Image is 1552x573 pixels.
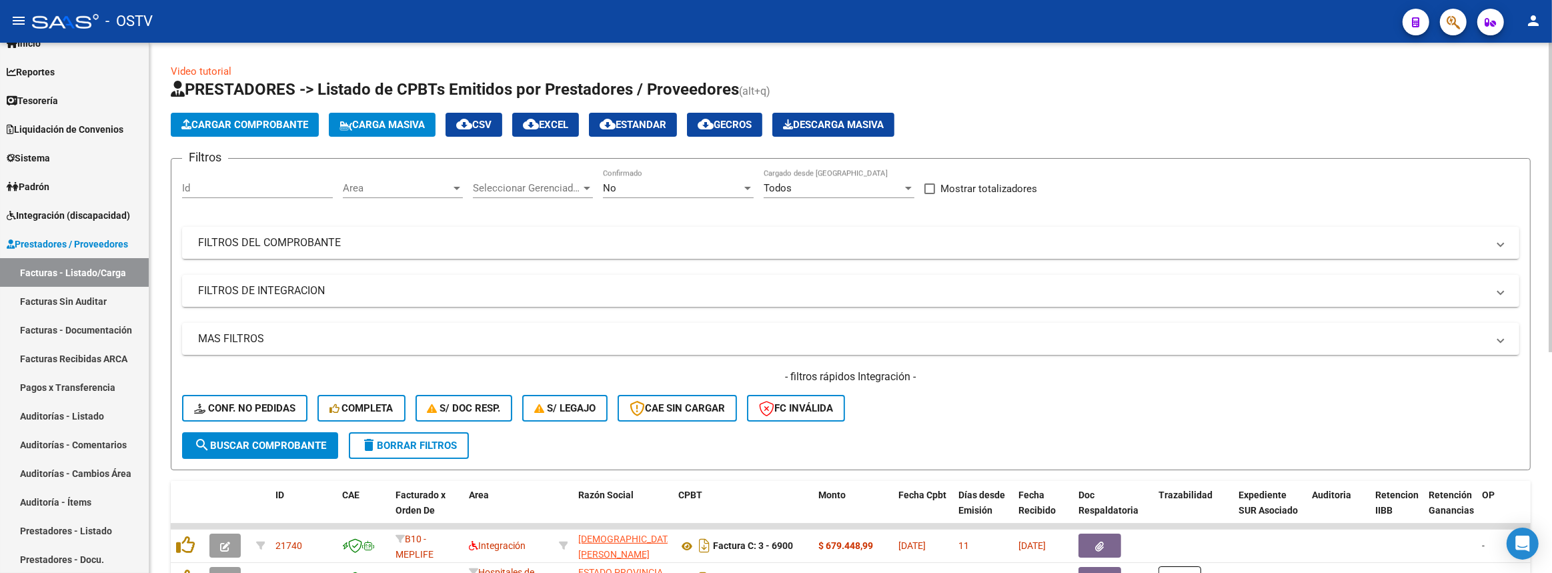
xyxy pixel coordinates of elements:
[182,227,1519,259] mat-expansion-panel-header: FILTROS DEL COMPROBANTE
[898,540,926,551] span: [DATE]
[678,490,702,500] span: CPBT
[329,402,394,414] span: Completa
[7,151,50,165] span: Sistema
[456,119,492,131] span: CSV
[194,402,295,414] span: Conf. no pedidas
[1307,481,1370,540] datatable-header-cell: Auditoria
[428,402,501,414] span: S/ Doc Resp.
[361,437,377,453] mat-icon: delete
[739,85,770,97] span: (alt+q)
[512,113,579,137] button: EXCEL
[630,402,725,414] span: CAE SIN CARGAR
[1312,490,1351,500] span: Auditoria
[194,440,326,452] span: Buscar Comprobante
[698,116,714,132] mat-icon: cloud_download
[105,7,153,36] span: - OSTV
[698,119,752,131] span: Gecros
[349,432,469,459] button: Borrar Filtros
[416,395,513,422] button: S/ Doc Resp.
[893,481,953,540] datatable-header-cell: Fecha Cpbt
[522,395,608,422] button: S/ legajo
[818,540,873,551] strong: $ 679.448,99
[198,283,1487,298] mat-panel-title: FILTROS DE INTEGRACION
[171,113,319,137] button: Cargar Comprobante
[772,113,894,137] app-download-masive: Descarga masiva de comprobantes (adjuntos)
[390,481,464,540] datatable-header-cell: Facturado x Orden De
[747,395,845,422] button: FC Inválida
[7,65,55,79] span: Reportes
[1158,490,1213,500] span: Trazabilidad
[469,490,489,500] span: Area
[1525,13,1541,29] mat-icon: person
[182,370,1519,384] h4: - filtros rápidos Integración -
[361,440,457,452] span: Borrar Filtros
[953,481,1013,540] datatable-header-cell: Días desde Emisión
[7,93,58,108] span: Tesorería
[1239,490,1298,516] span: Expediente SUR Asociado
[1507,528,1539,560] div: Open Intercom Messenger
[182,148,228,167] h3: Filtros
[813,481,893,540] datatable-header-cell: Monto
[600,119,666,131] span: Estandar
[181,119,308,131] span: Cargar Comprobante
[1013,481,1073,540] datatable-header-cell: Fecha Recibido
[1423,481,1477,540] datatable-header-cell: Retención Ganancias
[342,490,359,500] span: CAE
[696,535,713,556] i: Descargar documento
[456,116,472,132] mat-icon: cloud_download
[958,540,969,551] span: 11
[1153,481,1233,540] datatable-header-cell: Trazabilidad
[1482,540,1485,551] span: -
[182,432,338,459] button: Buscar Comprobante
[198,235,1487,250] mat-panel-title: FILTROS DEL COMPROBANTE
[958,490,1005,516] span: Días desde Emisión
[589,113,677,137] button: Estandar
[673,481,813,540] datatable-header-cell: CPBT
[818,490,846,500] span: Monto
[182,323,1519,355] mat-expansion-panel-header: MAS FILTROS
[1375,490,1419,516] span: Retencion IIBB
[578,532,668,560] div: 27059495653
[270,481,337,540] datatable-header-cell: ID
[182,395,307,422] button: Conf. no pedidas
[171,65,231,77] a: Video tutorial
[783,119,884,131] span: Descarga Masiva
[194,437,210,453] mat-icon: search
[7,36,41,51] span: Inicio
[578,534,676,560] span: [DEMOGRAPHIC_DATA] [PERSON_NAME]
[603,182,616,194] span: No
[317,395,406,422] button: Completa
[1482,490,1495,500] span: OP
[339,119,425,131] span: Carga Masiva
[275,490,284,500] span: ID
[446,113,502,137] button: CSV
[7,237,128,251] span: Prestadores / Proveedores
[600,116,616,132] mat-icon: cloud_download
[343,182,451,194] span: Area
[1233,481,1307,540] datatable-header-cell: Expediente SUR Asociado
[1429,490,1474,516] span: Retención Ganancias
[337,481,390,540] datatable-header-cell: CAE
[1370,481,1423,540] datatable-header-cell: Retencion IIBB
[578,490,634,500] span: Razón Social
[940,181,1037,197] span: Mostrar totalizadores
[764,182,792,194] span: Todos
[7,122,123,137] span: Liquidación de Convenios
[7,208,130,223] span: Integración (discapacidad)
[1477,481,1530,540] datatable-header-cell: OP
[1073,481,1153,540] datatable-header-cell: Doc Respaldatoria
[469,540,526,551] span: Integración
[618,395,737,422] button: CAE SIN CARGAR
[7,179,49,194] span: Padrón
[898,490,946,500] span: Fecha Cpbt
[1018,490,1056,516] span: Fecha Recibido
[275,540,302,551] span: 21740
[473,182,581,194] span: Seleccionar Gerenciador
[171,80,739,99] span: PRESTADORES -> Listado de CPBTs Emitidos por Prestadores / Proveedores
[573,481,673,540] datatable-header-cell: Razón Social
[772,113,894,137] button: Descarga Masiva
[523,116,539,132] mat-icon: cloud_download
[1018,540,1046,551] span: [DATE]
[396,490,446,516] span: Facturado x Orden De
[759,402,833,414] span: FC Inválida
